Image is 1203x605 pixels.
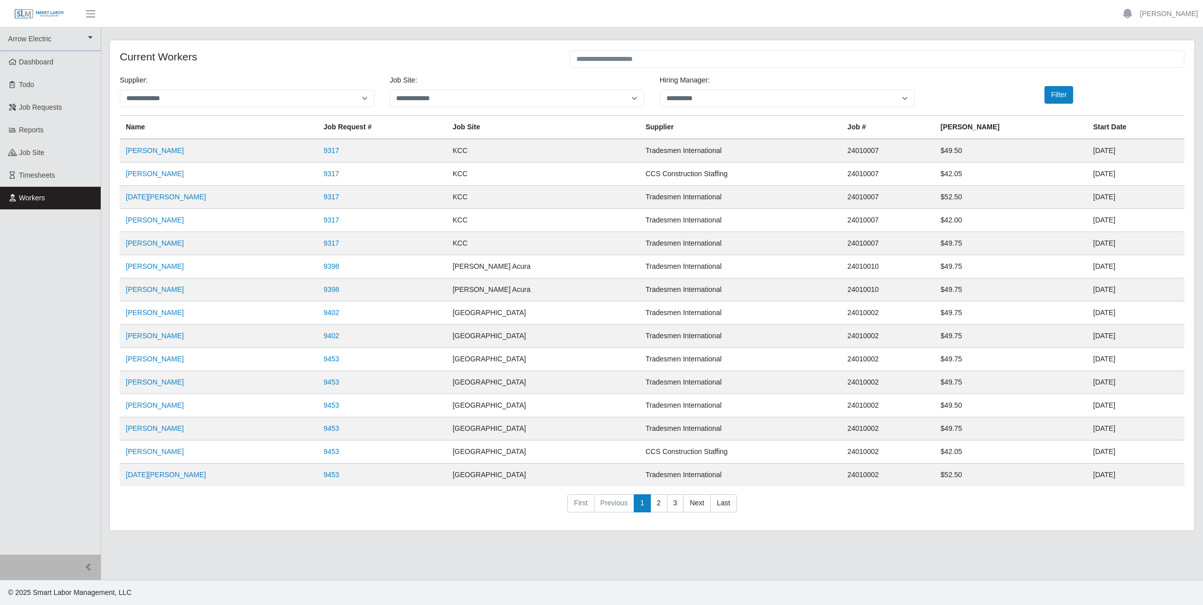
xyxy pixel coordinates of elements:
td: $52.50 [935,186,1087,209]
td: [GEOGRAPHIC_DATA] [446,464,639,487]
td: 24010002 [842,301,935,325]
td: 24010002 [842,325,935,348]
td: $49.75 [935,301,1087,325]
span: Dashboard [19,58,54,66]
label: Hiring Manager: [660,75,710,86]
a: 9453 [324,401,339,409]
td: KCC [446,139,639,163]
a: 9453 [324,471,339,479]
a: Last [710,494,736,512]
a: [PERSON_NAME] [126,285,184,293]
td: $42.05 [935,440,1087,464]
td: [DATE] [1087,186,1184,209]
a: [PERSON_NAME] [126,309,184,317]
a: 9398 [324,262,339,270]
td: [DATE] [1087,464,1184,487]
td: 24010007 [842,232,935,255]
td: $49.75 [935,371,1087,394]
th: Start Date [1087,116,1184,139]
td: [DATE] [1087,348,1184,371]
td: $49.50 [935,394,1087,417]
td: [GEOGRAPHIC_DATA] [446,348,639,371]
td: $42.05 [935,163,1087,186]
td: CCS Construction Staffing [639,440,841,464]
td: $49.75 [935,232,1087,255]
td: $49.75 [935,325,1087,348]
th: Supplier [639,116,841,139]
td: KCC [446,163,639,186]
td: Tradesmen International [639,417,841,440]
td: $42.00 [935,209,1087,232]
h4: Current Workers [120,50,555,63]
a: Next [683,494,711,512]
td: 24010002 [842,417,935,440]
a: 9317 [324,216,339,224]
a: 9317 [324,239,339,247]
td: [DATE] [1087,325,1184,348]
td: KCC [446,232,639,255]
td: 24010010 [842,278,935,301]
a: 9317 [324,146,339,155]
td: $49.75 [935,255,1087,278]
a: 9398 [324,285,339,293]
label: job site: [390,75,417,86]
a: 9317 [324,170,339,178]
td: KCC [446,186,639,209]
td: 24010002 [842,464,935,487]
td: [DATE] [1087,209,1184,232]
a: 9402 [324,332,339,340]
td: [DATE] [1087,301,1184,325]
a: [PERSON_NAME] [126,355,184,363]
td: Tradesmen International [639,325,841,348]
a: [PERSON_NAME] [126,424,184,432]
a: 3 [667,494,684,512]
a: [PERSON_NAME] [1140,9,1198,19]
a: [PERSON_NAME] [126,332,184,340]
a: 9453 [324,378,339,386]
span: Job Requests [19,103,62,111]
a: [PERSON_NAME] [126,378,184,386]
img: SLM Logo [14,9,64,20]
td: 24010007 [842,209,935,232]
td: [DATE] [1087,255,1184,278]
a: 9453 [324,355,339,363]
a: [PERSON_NAME] [126,401,184,409]
td: [DATE] [1087,163,1184,186]
td: 24010007 [842,139,935,163]
a: [DATE][PERSON_NAME] [126,193,206,201]
a: [PERSON_NAME] [126,216,184,224]
span: Todo [19,81,34,89]
td: [DATE] [1087,394,1184,417]
td: Tradesmen International [639,394,841,417]
td: 24010002 [842,348,935,371]
th: Name [120,116,318,139]
td: [GEOGRAPHIC_DATA] [446,325,639,348]
a: 1 [634,494,651,512]
a: [PERSON_NAME] [126,239,184,247]
span: Workers [19,194,45,202]
th: [PERSON_NAME] [935,116,1087,139]
span: Reports [19,126,44,134]
td: 24010007 [842,163,935,186]
td: [GEOGRAPHIC_DATA] [446,301,639,325]
a: 9453 [324,424,339,432]
a: [PERSON_NAME] [126,146,184,155]
td: [DATE] [1087,417,1184,440]
td: [DATE] [1087,232,1184,255]
span: © 2025 Smart Labor Management, LLC [8,588,131,596]
td: [GEOGRAPHIC_DATA] [446,371,639,394]
td: [DATE] [1087,371,1184,394]
td: Tradesmen International [639,464,841,487]
td: Tradesmen International [639,278,841,301]
td: $49.75 [935,278,1087,301]
th: job site [446,116,639,139]
td: $49.75 [935,348,1087,371]
span: Timesheets [19,171,55,179]
td: [GEOGRAPHIC_DATA] [446,440,639,464]
td: 24010007 [842,186,935,209]
td: Tradesmen International [639,255,841,278]
td: $52.50 [935,464,1087,487]
td: [GEOGRAPHIC_DATA] [446,417,639,440]
td: $49.50 [935,139,1087,163]
button: Filter [1044,86,1073,104]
